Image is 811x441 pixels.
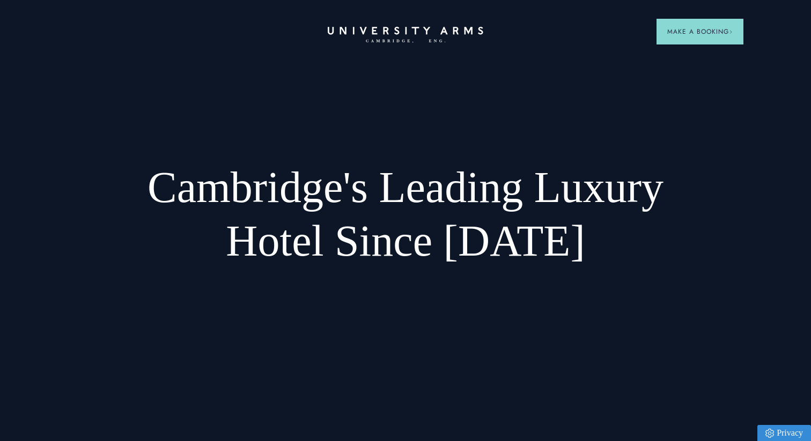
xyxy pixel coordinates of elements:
button: Make a BookingArrow icon [657,19,743,44]
img: Privacy [765,429,774,438]
a: Privacy [757,425,811,441]
h1: Cambridge's Leading Luxury Hotel Since [DATE] [135,161,676,268]
img: Arrow icon [729,30,733,34]
a: Home [328,27,483,43]
span: Make a Booking [667,27,733,36]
